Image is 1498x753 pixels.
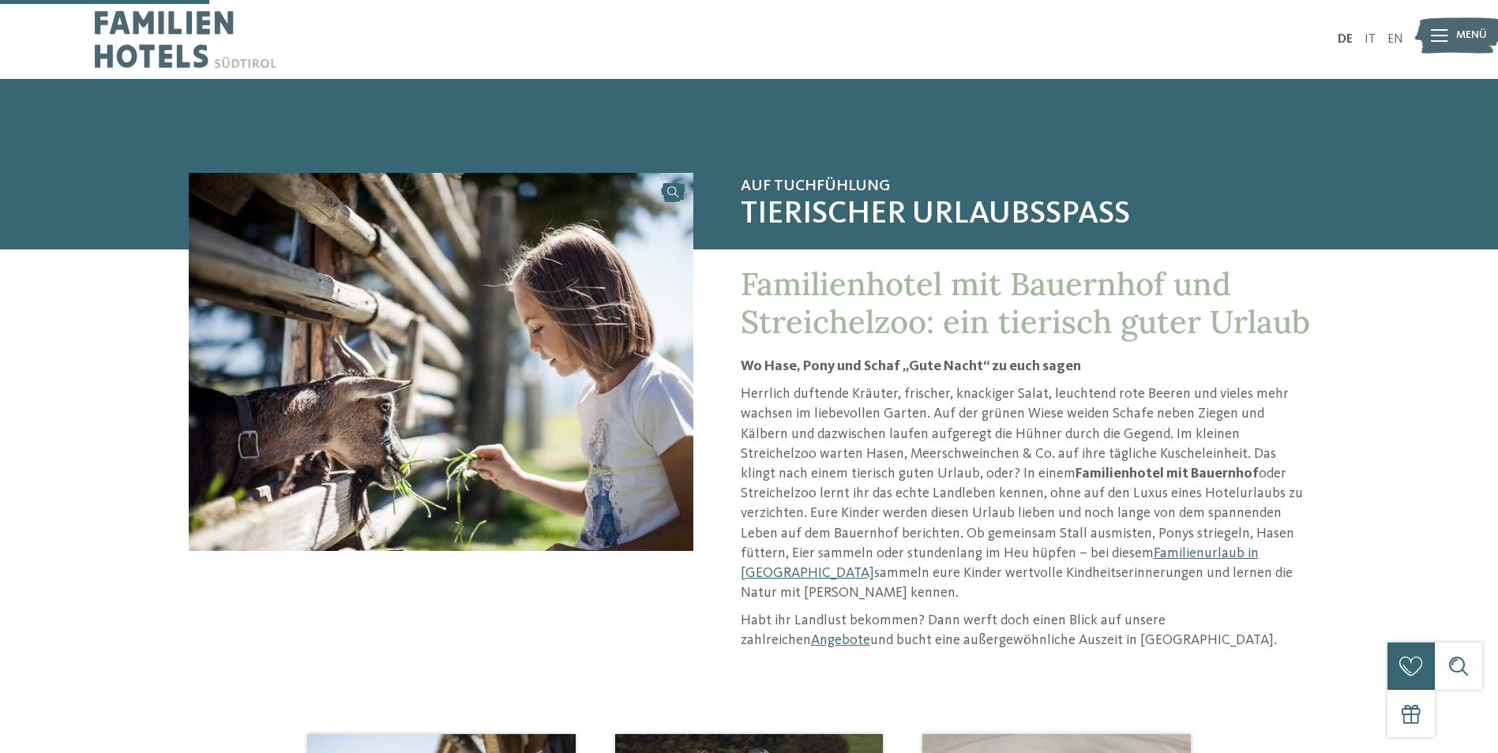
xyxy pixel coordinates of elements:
a: EN [1387,33,1403,46]
span: Auf Tuchfühlung [741,177,1310,196]
p: Habt ihr Landlust bekommen? Dann werft doch einen Blick auf unsere zahlreichen und bucht eine auß... [741,611,1310,650]
a: Angebote [811,633,870,647]
a: Familienurlaub in [GEOGRAPHIC_DATA] [741,546,1259,580]
span: Familienhotel mit Bauernhof und Streichelzoo: ein tierisch guter Urlaub [741,264,1310,342]
a: DE [1338,33,1353,46]
span: Menü [1456,28,1487,43]
strong: Wo Hase, Pony und Schaf „Gute Nacht“ zu euch sagen [741,359,1081,373]
span: Tierischer Urlaubsspaß [741,196,1310,234]
p: Herrlich duftende Kräuter, frischer, knackiger Salat, leuchtend rote Beeren und vieles mehr wachs... [741,384,1310,603]
a: IT [1365,33,1376,46]
strong: Familienhotel mit Bauernhof [1076,466,1259,481]
img: Familienhotel mit Bauernhof: ein Traum wird wahr [189,173,693,551]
